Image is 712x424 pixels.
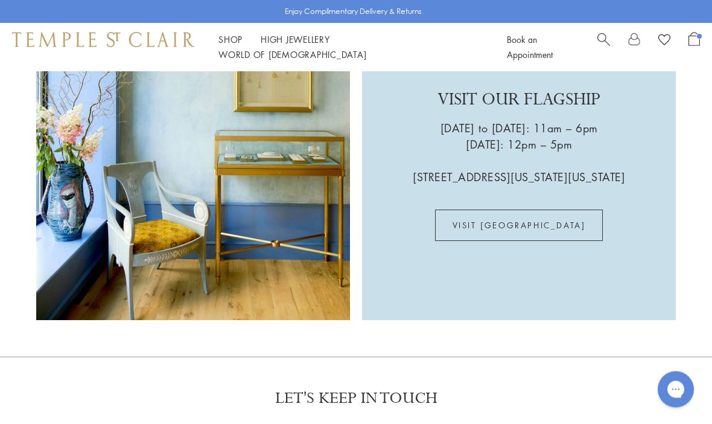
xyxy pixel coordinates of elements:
img: Temple St. Clair [12,32,194,47]
a: High JewelleryHigh Jewellery [261,33,330,45]
a: World of [DEMOGRAPHIC_DATA]World of [DEMOGRAPHIC_DATA] [218,48,366,60]
p: Enjoy Complimentary Delivery & Returns [285,5,422,18]
a: Search [597,32,610,62]
a: Open Shopping Bag [688,32,700,62]
p: VISIT OUR FLAGSHIP [437,86,600,121]
nav: Main navigation [218,32,480,62]
iframe: Gorgias live chat messenger [652,367,700,412]
p: [STREET_ADDRESS][US_STATE][US_STATE] [413,153,625,186]
a: VISIT [GEOGRAPHIC_DATA] [435,210,603,242]
a: Book an Appointment [507,33,553,60]
a: View Wishlist [658,32,670,50]
a: ShopShop [218,33,243,45]
p: [DATE] to [DATE]: 11am – 6pm [DATE]: 12pm – 5pm [440,121,598,153]
p: LET'S KEEP IN TOUCH [275,388,437,410]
